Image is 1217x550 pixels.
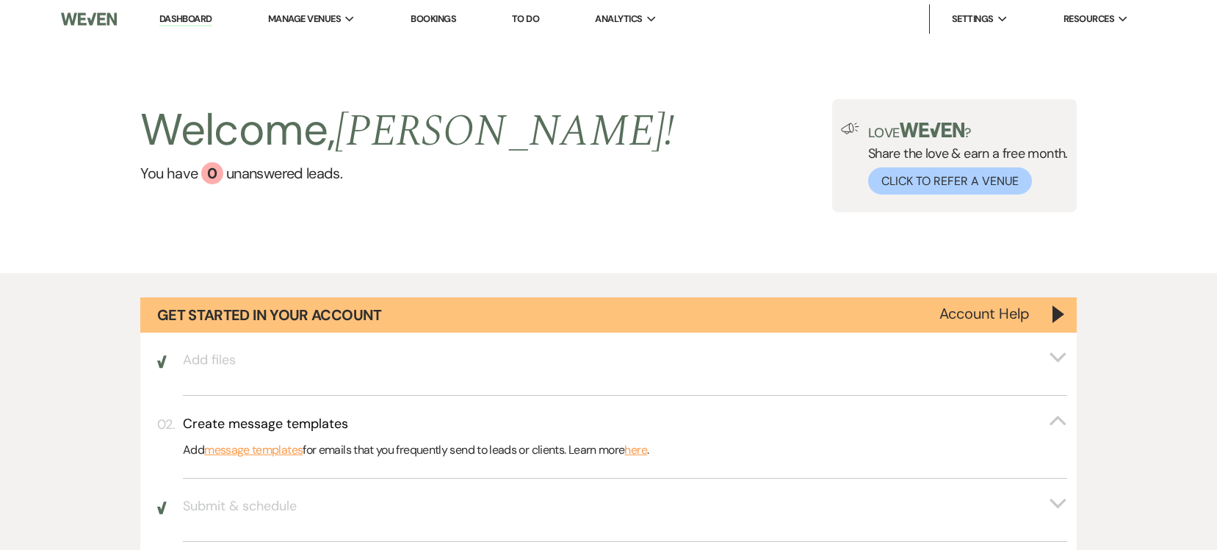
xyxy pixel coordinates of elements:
button: Account Help [939,306,1030,321]
h3: Add files [183,351,236,369]
a: message templates [204,441,303,460]
span: Analytics [595,12,642,26]
h3: Create message templates [183,415,348,433]
button: Add files [183,351,1067,369]
img: loud-speaker-illustration.svg [841,123,859,134]
button: Submit & schedule [183,497,1067,515]
h3: Submit & schedule [183,497,297,515]
h2: Welcome, [140,99,674,162]
a: here [624,441,646,460]
p: Add for emails that you frequently send to leads or clients. Learn more . [183,441,1067,460]
div: Share the love & earn a free month. [859,123,1068,195]
a: Dashboard [159,12,212,26]
a: You have 0 unanswered leads. [140,162,674,184]
p: Love ? [868,123,1068,140]
div: 0 [201,162,223,184]
img: Weven Logo [61,4,117,35]
button: Click to Refer a Venue [868,167,1032,195]
img: weven-logo-green.svg [900,123,965,137]
h1: Get Started in Your Account [157,305,382,325]
span: Resources [1063,12,1114,26]
button: Create message templates [183,415,1067,433]
a: To Do [512,12,539,25]
span: Settings [952,12,994,26]
span: Manage Venues [268,12,341,26]
span: [PERSON_NAME] ! [335,98,674,165]
a: Bookings [411,12,456,25]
